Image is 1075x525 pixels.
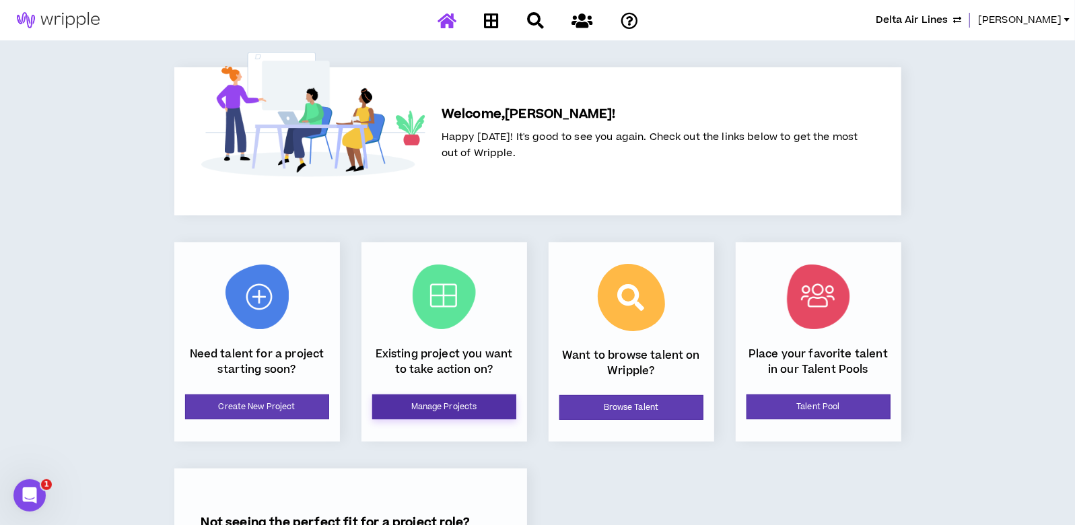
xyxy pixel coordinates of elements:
[372,347,516,377] p: Existing project you want to take action on?
[978,13,1062,28] span: [PERSON_NAME]
[226,265,289,329] img: New Project
[559,348,703,378] p: Want to browse talent on Wripple?
[747,347,891,377] p: Place your favorite talent in our Talent Pools
[747,394,891,419] a: Talent Pool
[413,265,476,329] img: Current Projects
[787,265,850,329] img: Talent Pool
[185,394,329,419] a: Create New Project
[442,105,858,124] h5: Welcome, [PERSON_NAME] !
[372,394,516,419] a: Manage Projects
[185,347,329,377] p: Need talent for a project starting soon?
[442,130,858,160] span: Happy [DATE]! It's good to see you again. Check out the links below to get the most out of Wripple.
[13,479,46,512] iframe: Intercom live chat
[876,13,961,28] button: Delta Air Lines
[559,395,703,420] a: Browse Talent
[41,479,52,490] span: 1
[876,13,948,28] span: Delta Air Lines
